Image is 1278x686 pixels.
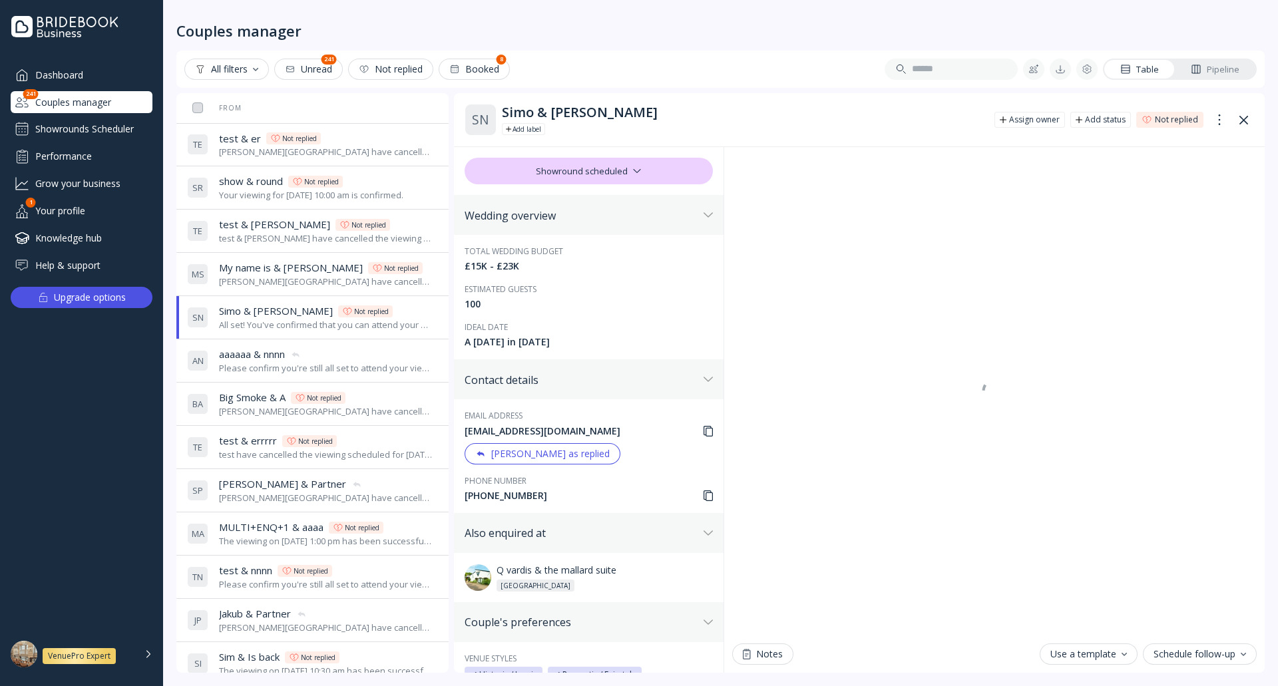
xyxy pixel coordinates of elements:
div: Wedding overview [465,209,698,222]
button: All filters [184,59,269,80]
div: J P [187,609,208,631]
div: Add label [513,124,541,134]
button: Unread [274,59,343,80]
div: S N [187,307,208,328]
span: aaaaaa & nnnn [219,347,285,361]
div: Historic / Iconic [479,669,537,680]
span: Sim & Is back [219,650,280,664]
div: Phone number [465,475,713,486]
div: Assign owner [1009,114,1060,125]
div: Add status [1085,114,1126,125]
a: Knowledge hub [11,227,152,249]
div: M A [187,523,208,544]
div: [GEOGRAPHIC_DATA] [501,580,570,591]
div: Use a template [1050,649,1127,659]
div: Not replied [294,566,328,576]
div: A N [187,350,208,371]
span: Simo & [PERSON_NAME] [219,304,333,318]
div: Not replied [354,306,389,317]
div: A [DATE] in [DATE] [465,335,713,349]
div: Showround scheduled [465,158,713,184]
div: Unread [285,64,332,75]
div: 1 [26,198,36,208]
button: Use a template [1040,643,1138,665]
div: T E [187,436,208,458]
div: Not replied [1155,114,1198,125]
img: dpr=1,fit=cover,g=face,w=48,h=48 [11,641,37,667]
div: All filters [195,64,258,75]
div: S R [187,177,208,198]
span: show & round [219,174,283,188]
div: Estimated guests [465,283,713,295]
div: Contact details [465,373,698,387]
div: B A [187,393,208,415]
div: 241 [321,55,337,65]
button: Notes [732,643,793,665]
div: test & [PERSON_NAME] have cancelled the viewing scheduled for [DATE] 9:00 am. [219,232,433,245]
span: Big Smoke & A [219,391,286,405]
span: test & er [219,132,261,146]
div: Please confirm you're still all set to attend your viewing at [PERSON_NAME][GEOGRAPHIC_DATA] on [... [219,578,433,591]
div: All set! You've confirmed that you can attend your viewing at [PERSON_NAME][GEOGRAPHIC_DATA] on [... [219,319,433,331]
div: Total wedding budget [465,246,713,257]
div: Not replied [301,652,335,663]
div: S I [187,653,208,674]
div: [PERSON_NAME][GEOGRAPHIC_DATA] have cancelled the viewing scheduled for [DATE] 12:30 pm. [219,621,433,634]
div: Not replied [359,64,423,75]
div: Not replied [282,133,317,144]
a: Dashboard [11,64,152,86]
div: Couples manager [11,91,152,113]
div: Ideal date [465,321,713,333]
div: Notes [743,649,783,659]
div: Not replied [307,393,341,403]
div: test have cancelled the viewing scheduled for [DATE] 11:00 am. [219,448,433,461]
button: [PERSON_NAME] as replied [465,443,620,464]
button: Schedule follow-up [1143,643,1257,665]
div: Couples manager [176,21,302,40]
div: 8 [497,55,507,65]
img: thumbnail [465,564,491,591]
span: test & errrrr [219,434,277,448]
a: Couples manager241 [11,91,152,113]
a: Your profile1 [11,200,152,222]
div: S P [187,480,208,501]
div: [PERSON_NAME][GEOGRAPHIC_DATA] have cancelled the viewing scheduled for [DATE] 11:15 am [219,275,433,288]
div: Q vardis & the mallard suite [497,564,698,592]
div: The viewing on [DATE] 1:00 pm has been successfully created by [PERSON_NAME][GEOGRAPHIC_DATA]. [219,535,433,548]
div: Not replied [298,436,333,446]
span: My name is & [PERSON_NAME] [219,261,363,275]
div: Upgrade options [54,288,126,307]
div: VenuePro Expert [48,651,110,661]
a: Q vardis & the mallard suite[GEOGRAPHIC_DATA] [465,564,713,592]
a: Help & support [11,254,152,276]
a: Grow your business [11,172,152,194]
div: S N [465,104,497,136]
span: test & [PERSON_NAME] [219,218,330,232]
span: [PERSON_NAME] & Partner [219,477,346,491]
div: [EMAIL_ADDRESS][DOMAIN_NAME] [465,425,713,438]
button: Booked [439,59,510,80]
div: Your viewing for [DATE] 10:00 am is confirmed. [219,189,403,202]
div: Venue styles [465,653,713,664]
div: Booked [449,64,499,75]
div: T N [187,566,208,588]
a: Showrounds Scheduler [11,118,152,140]
div: Couple's preferences [465,615,698,629]
div: 241 [23,89,39,99]
div: £15K - £23K [465,259,713,273]
span: test & nnnn [219,564,272,578]
span: MULTI+ENQ+1 & aaaa [219,520,323,534]
a: Performance [11,145,152,167]
div: T E [187,134,208,155]
div: Not replied [304,176,339,187]
div: Not replied [384,263,419,273]
div: Please confirm you're still all set to attend your viewing at [PERSON_NAME][GEOGRAPHIC_DATA] on [... [219,362,433,375]
span: Jakub & Partner [219,607,291,621]
div: [PERSON_NAME][GEOGRAPHIC_DATA] have cancelled the viewing scheduled for [DATE] 1:00 pm. [219,405,433,418]
button: Not replied [348,59,433,80]
div: [PERSON_NAME] as replied [475,448,610,459]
